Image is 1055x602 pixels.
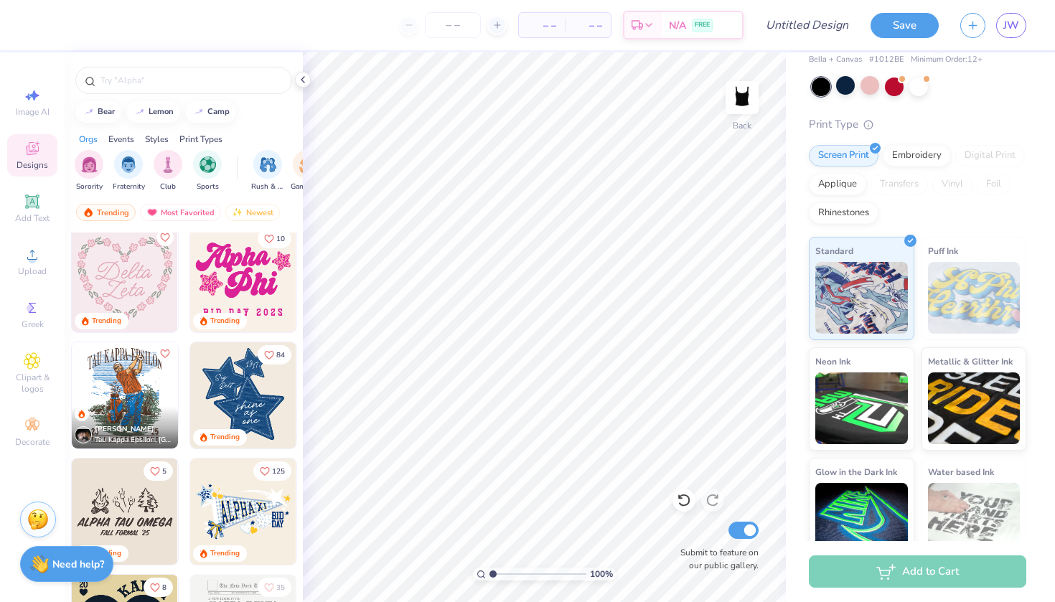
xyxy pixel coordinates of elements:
[809,116,1026,133] div: Print Type
[190,226,296,332] img: 89a05940-dcbd-4ea4-afb7-f5f654bc5792
[52,558,104,571] strong: Need help?
[977,174,1011,195] div: Foil
[75,150,103,192] div: filter for Sorority
[83,207,94,217] img: trending.gif
[98,108,115,116] div: bear
[15,212,50,224] span: Add Text
[72,226,178,332] img: 19a71c1b-915a-426d-a4c5-369d17fd7095
[83,108,95,116] img: trend_line.gif
[291,150,324,192] div: filter for Game Day
[76,182,103,192] span: Sorority
[932,174,972,195] div: Vinyl
[72,342,178,448] img: eb213d54-80e9-4060-912d-9752b3a91b98
[190,342,296,448] img: 5ef108b2-c80c-43b6-9ce4-794baa1e6462
[871,13,939,38] button: Save
[296,342,402,448] img: b2171afc-7319-41bf-b082-627e8966e7c8
[425,12,481,38] input: – –
[251,150,284,192] button: filter button
[955,145,1025,166] div: Digital Print
[815,372,908,444] img: Neon Ink
[113,150,145,192] button: filter button
[108,133,134,146] div: Events
[156,345,174,362] button: Like
[126,101,180,123] button: lemon
[197,182,219,192] span: Sports
[179,133,222,146] div: Print Types
[296,226,402,332] img: ef5a9d13-1a9b-426c-a2c2-c3ff9dc4dbd4
[251,182,284,192] span: Rush & Bid
[291,182,324,192] span: Game Day
[92,316,121,326] div: Trending
[809,174,866,195] div: Applique
[185,101,236,123] button: camp
[695,20,710,30] span: FREE
[162,584,167,591] span: 8
[296,458,402,565] img: a4af249c-6a62-4b0d-bc4e-adc5c317331b
[160,156,176,173] img: Club Image
[144,578,173,597] button: Like
[728,83,756,112] img: Back
[815,354,850,369] span: Neon Ink
[928,464,994,479] span: Water based Ink
[7,372,57,395] span: Clipart & logos
[113,182,145,192] span: Fraternity
[672,546,759,572] label: Submit to feature on our public gallery.
[260,156,276,173] img: Rush & Bid Image
[809,54,862,66] span: Bella + Canvas
[75,426,92,443] img: Avatar
[200,156,216,173] img: Sports Image
[177,342,283,448] img: fce72644-5a51-4a8d-92bd-a60745c9fb8f
[809,202,878,224] div: Rhinestones
[193,108,205,116] img: trend_line.gif
[17,159,48,171] span: Designs
[253,461,291,481] button: Like
[144,461,173,481] button: Like
[258,229,291,248] button: Like
[527,18,556,33] span: – –
[928,483,1021,555] img: Water based Ink
[871,174,928,195] div: Transfers
[590,568,613,580] span: 100 %
[154,150,182,192] div: filter for Club
[193,150,222,192] button: filter button
[928,354,1013,369] span: Metallic & Glitter Ink
[72,458,178,565] img: a758d595-d2d3-4bec-8ac9-220ea0b20b36
[276,235,285,243] span: 10
[232,207,243,217] img: Newest.gif
[113,150,145,192] div: filter for Fraternity
[928,372,1021,444] img: Metallic & Glitter Ink
[207,108,230,116] div: camp
[815,262,908,334] img: Standard
[95,424,154,434] span: [PERSON_NAME]
[883,145,951,166] div: Embroidery
[121,156,136,173] img: Fraternity Image
[79,133,98,146] div: Orgs
[149,108,174,116] div: lemon
[251,150,284,192] div: filter for Rush & Bid
[193,150,222,192] div: filter for Sports
[146,207,158,217] img: most_fav.gif
[815,243,853,258] span: Standard
[272,468,285,475] span: 125
[210,316,240,326] div: Trending
[276,352,285,359] span: 84
[210,432,240,443] div: Trending
[225,204,280,221] div: Newest
[1003,17,1019,34] span: JW
[809,145,878,166] div: Screen Print
[162,468,167,475] span: 5
[996,13,1026,38] a: JW
[258,578,291,597] button: Like
[76,204,136,221] div: Trending
[754,11,860,39] input: Untitled Design
[160,182,176,192] span: Club
[75,150,103,192] button: filter button
[928,262,1021,334] img: Puff Ink
[75,101,121,123] button: bear
[733,119,751,132] div: Back
[291,150,324,192] button: filter button
[140,204,221,221] div: Most Favorited
[573,18,602,33] span: – –
[928,243,958,258] span: Puff Ink
[156,229,174,246] button: Like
